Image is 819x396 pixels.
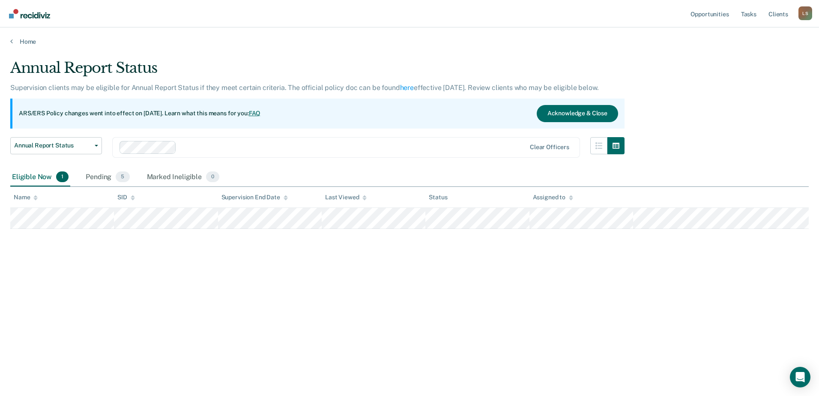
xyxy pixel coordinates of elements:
button: Annual Report Status [10,137,102,154]
p: ARS/ERS Policy changes went into effect on [DATE]. Learn what this means for you: [19,109,260,118]
div: Supervision End Date [221,194,288,201]
div: Marked Ineligible0 [145,168,221,187]
div: L S [798,6,812,20]
div: Last Viewed [325,194,367,201]
a: FAQ [249,110,261,117]
a: here [400,84,414,92]
div: Name [14,194,38,201]
p: Supervision clients may be eligible for Annual Report Status if they meet certain criteria. The o... [10,84,598,92]
div: Status [429,194,447,201]
div: Assigned to [533,194,573,201]
span: 1 [56,171,69,183]
div: Annual Report Status [10,59,625,84]
img: Recidiviz [9,9,50,18]
span: Annual Report Status [14,142,91,149]
div: Clear officers [530,144,569,151]
span: 5 [116,171,129,183]
button: Profile dropdown button [798,6,812,20]
button: Acknowledge & Close [537,105,618,122]
div: Eligible Now1 [10,168,70,187]
div: SID [117,194,135,201]
div: Open Intercom Messenger [790,367,810,387]
span: 0 [206,171,219,183]
a: Home [10,38,809,45]
div: Pending5 [84,168,131,187]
